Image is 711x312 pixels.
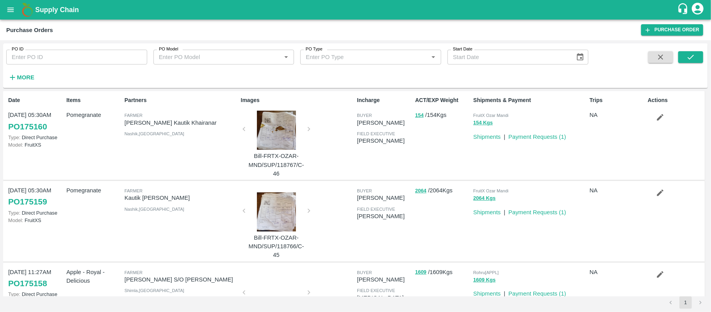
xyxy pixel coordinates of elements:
[8,290,63,298] p: Direct Purchase
[125,270,143,275] span: Farmer
[590,96,645,104] p: Trips
[8,120,47,134] a: PO175160
[508,209,566,215] a: Payment Requests (1)
[241,96,354,104] p: Images
[473,96,586,104] p: Shipments & Payment
[447,50,569,65] input: Start Date
[415,186,470,195] p: / 2064 Kgs
[415,96,470,104] p: ACT/EXP Weight
[357,188,372,193] span: buyer
[428,52,438,62] button: Open
[573,50,588,65] button: Choose date
[508,134,566,140] a: Payment Requests (1)
[303,52,426,62] input: Enter PO Type
[125,194,238,202] p: Kautik [PERSON_NAME]
[473,290,501,297] a: Shipments
[473,188,508,193] span: FruitX Ozar Mandi
[35,4,677,15] a: Supply Chain
[281,52,291,62] button: Open
[66,268,121,285] p: Apple - Royal - Delicious
[125,288,184,293] span: Shimla , [GEOGRAPHIC_DATA]
[357,118,412,127] p: [PERSON_NAME]
[473,113,508,118] span: FruitX Ozar Mandi
[473,270,499,275] span: Rohru[APPL]
[66,96,121,104] p: Items
[125,275,238,284] p: [PERSON_NAME] S/O [PERSON_NAME]
[357,113,372,118] span: buyer
[677,3,691,17] div: customer-support
[66,186,121,195] p: Pomegranate
[8,195,47,209] a: PO175159
[415,186,426,195] button: 2064
[415,111,470,120] p: / 154 Kgs
[641,24,703,36] a: Purchase Order
[8,186,63,195] p: [DATE] 05:30AM
[125,96,238,104] p: Partners
[357,131,395,136] span: field executive
[6,71,36,84] button: More
[17,74,34,81] strong: More
[8,276,47,290] a: PO175158
[8,142,23,148] span: Model:
[415,111,424,120] button: 154
[473,276,495,285] button: 1609 Kgs
[590,186,645,195] p: NA
[66,111,121,119] p: Pomegranate
[473,209,501,215] a: Shipments
[357,194,412,202] p: [PERSON_NAME]
[8,141,63,149] p: FruitXS
[20,2,35,18] img: logo
[125,207,184,212] span: Nashik , [GEOGRAPHIC_DATA]
[8,111,63,119] p: [DATE] 05:30AM
[648,96,703,104] p: Actions
[8,210,20,216] span: Type:
[357,136,412,145] p: [PERSON_NAME]
[663,296,708,309] nav: pagination navigation
[415,268,426,277] button: 1609
[8,268,63,276] p: [DATE] 11:27AM
[247,233,306,260] p: Bill-FRTX-OZAR-MND/SUP/118766/C-45
[8,96,63,104] p: Date
[306,46,323,52] label: PO Type
[501,286,505,298] div: |
[357,207,395,212] span: field executive
[247,152,306,178] p: Bill-FRTX-OZAR-MND/SUP/118767/C-46
[125,188,143,193] span: Farmer
[508,290,566,297] a: Payment Requests (1)
[125,131,184,136] span: Nashik , [GEOGRAPHIC_DATA]
[159,46,178,52] label: PO Model
[590,268,645,276] p: NA
[501,205,505,217] div: |
[473,194,495,203] button: 2064 Kgs
[8,209,63,217] p: Direct Purchase
[357,212,412,221] p: [PERSON_NAME]
[453,46,472,52] label: Start Date
[357,96,412,104] p: Incharge
[691,2,705,18] div: account of current user
[125,113,143,118] span: Farmer
[679,296,692,309] button: page 1
[125,118,238,127] p: [PERSON_NAME] Kautik Khairanar
[357,270,372,275] span: buyer
[2,1,20,19] button: open drawer
[415,268,470,277] p: / 1609 Kgs
[357,288,395,293] span: field executive
[8,134,20,140] span: Type:
[590,111,645,119] p: NA
[473,134,501,140] a: Shipments
[35,6,79,14] b: Supply Chain
[501,129,505,141] div: |
[357,275,412,284] p: [PERSON_NAME]
[357,294,412,311] p: [MEDICAL_DATA][PERSON_NAME]
[473,118,493,127] button: 154 Kgs
[8,217,23,223] span: Model:
[8,134,63,141] p: Direct Purchase
[12,46,23,52] label: PO ID
[6,25,53,35] div: Purchase Orders
[156,52,279,62] input: Enter PO Model
[8,217,63,224] p: FruitXS
[6,50,147,65] input: Enter PO ID
[8,291,20,297] span: Type:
